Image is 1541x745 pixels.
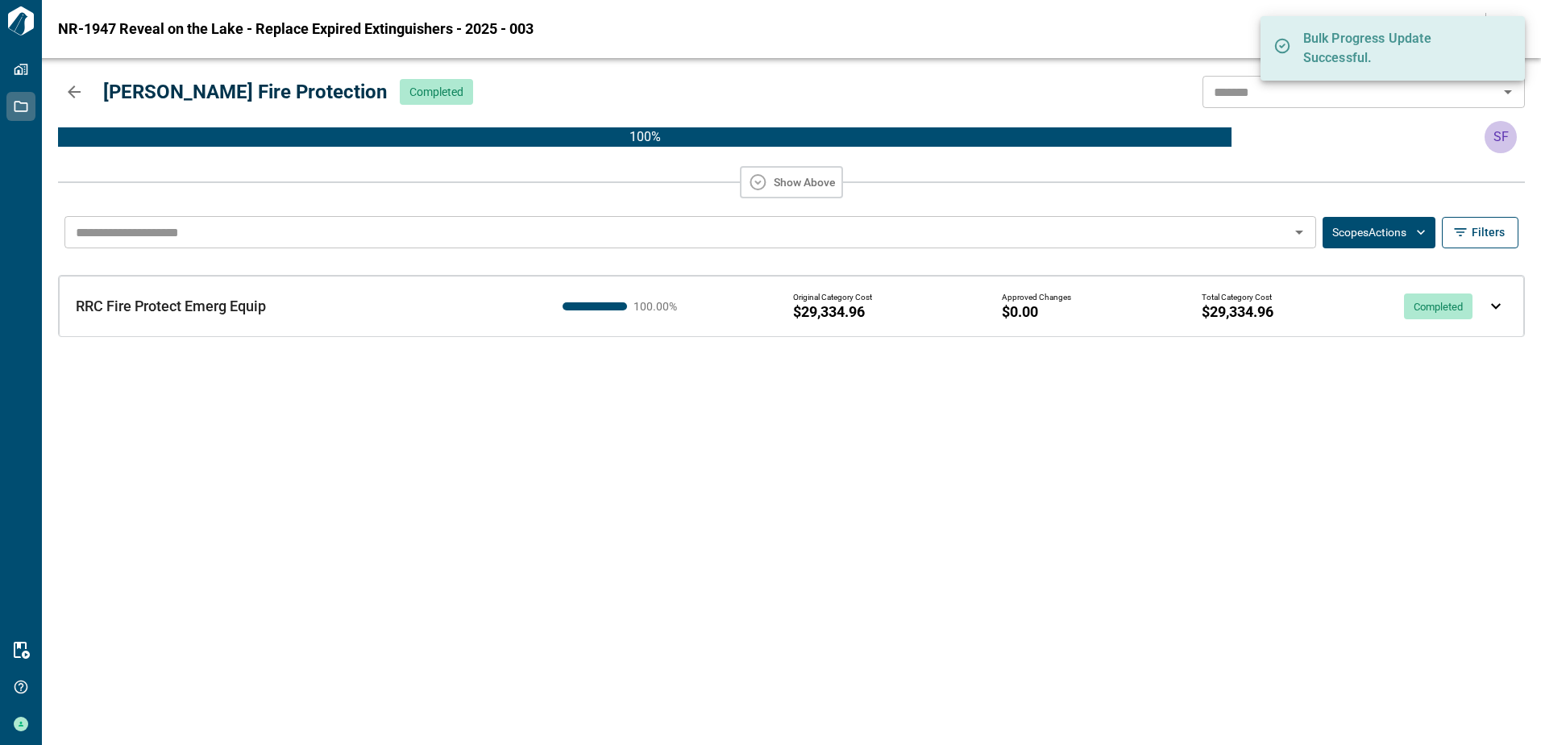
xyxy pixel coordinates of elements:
[1497,81,1519,103] button: Open
[1002,293,1071,302] span: Approved Changes
[103,81,387,103] span: [PERSON_NAME] Fire Protection
[1303,29,1497,68] p: Bulk Progress Update Successful.
[409,85,463,98] span: Completed
[1493,127,1509,147] p: SF
[58,21,534,37] span: NR-1947 Reveal on the Lake - Replace Expired Extinguishers - 2025 - 003
[793,304,865,320] span: $29,334.96
[1323,217,1435,248] button: ScopesActions
[1486,690,1525,729] iframe: Intercom live chat
[1288,221,1310,243] button: Open
[58,127,1232,147] div: Completed & To be Invoiced $29334.96 (100%)
[58,127,1232,147] p: 100 %
[740,166,843,198] button: Show Above
[633,301,682,312] span: 100.00 %
[1202,293,1272,302] span: Total Category Cost
[59,276,1524,336] div: RRC Fire Protect Emerg Equip100.00%Original Category Cost$29,334.96Approved Changes$0.00Total Cat...
[1472,224,1505,240] span: Filters
[1491,303,1501,310] img: expand
[1002,304,1038,320] span: $0.00
[1442,217,1518,248] button: Filters
[1404,301,1472,313] span: Completed
[1202,304,1273,320] span: $29,334.96
[76,298,266,314] span: RRC Fire Protect Emerg Equip
[793,293,872,302] span: Original Category Cost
